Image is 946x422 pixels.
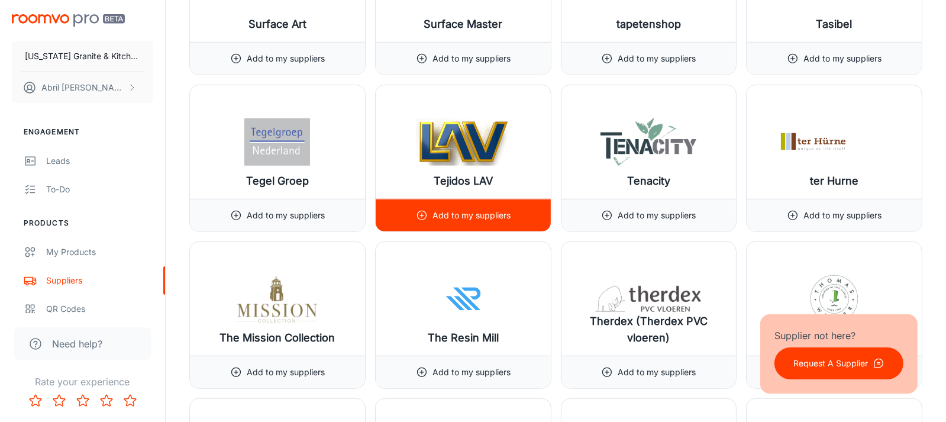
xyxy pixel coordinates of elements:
[46,154,153,167] div: Leads
[432,52,511,65] p: Add to my suppliers
[246,173,309,189] h6: Tegel Groep
[41,81,125,94] p: Abril [PERSON_NAME]
[248,16,306,33] h6: Surface Art
[618,52,696,65] p: Add to my suppliers
[24,389,47,413] button: Rate 1 star
[247,52,325,65] p: Add to my suppliers
[118,389,142,413] button: Rate 5 star
[9,375,156,389] p: Rate your experience
[432,366,511,379] p: Add to my suppliers
[224,118,331,166] img: Tegel Groep
[12,14,125,27] img: Roomvo PRO Beta
[219,330,335,346] h6: The Mission Collection
[803,209,882,222] p: Add to my suppliers
[816,16,853,33] h6: Tasibel
[410,275,516,323] img: The Resin Mill
[12,72,153,103] button: Abril [PERSON_NAME]
[793,357,868,370] p: Request A Supplier
[47,389,71,413] button: Rate 2 star
[46,274,153,287] div: Suppliers
[781,275,887,323] img: Thomas Witter
[432,209,511,222] p: Add to my suppliers
[428,330,499,346] h6: The Resin Mill
[71,389,95,413] button: Rate 3 star
[46,302,153,315] div: QR Codes
[810,173,858,189] h6: ter Hurne
[46,246,153,259] div: My Products
[595,118,702,166] img: Tenacity
[247,366,325,379] p: Add to my suppliers
[616,16,681,33] h6: tapetenshop
[52,337,102,351] span: Need help?
[12,41,153,72] button: [US_STATE] Granite & Kitchen Store DBA Quarzo Tile & Stone
[224,275,331,323] img: The Mission Collection
[424,16,502,33] h6: Surface Master
[618,366,696,379] p: Add to my suppliers
[781,118,887,166] img: ter Hurne
[618,209,696,222] p: Add to my suppliers
[774,328,903,343] p: Supplier not here?
[410,118,516,166] img: Tejidos LAV
[247,209,325,222] p: Add to my suppliers
[627,173,670,189] h6: Tenacity
[95,389,118,413] button: Rate 4 star
[571,313,727,346] h6: Therdex (Therdex PVC vloeren)
[434,173,493,189] h6: Tejidos LAV
[774,347,903,379] button: Request A Supplier
[803,52,882,65] p: Add to my suppliers
[46,183,153,196] div: To-do
[25,50,140,63] p: [US_STATE] Granite & Kitchen Store DBA Quarzo Tile & Stone
[595,275,702,323] img: Therdex (Therdex PVC vloeren)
